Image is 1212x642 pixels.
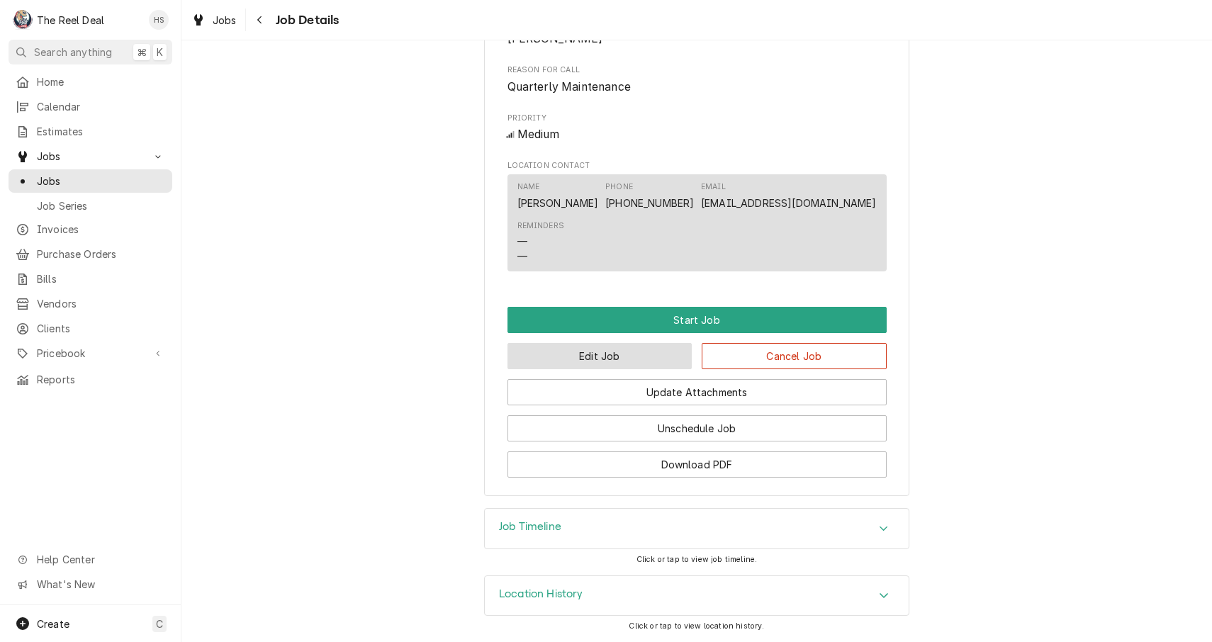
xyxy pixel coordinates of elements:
[37,74,165,89] span: Home
[517,220,564,264] div: Reminders
[484,575,909,616] div: Location History
[507,160,887,171] span: Location Contact
[605,181,633,193] div: Phone
[507,174,887,278] div: Location Contact List
[507,451,887,478] button: Download PDF
[507,160,887,277] div: Location Contact
[271,11,340,30] span: Job Details
[507,79,887,96] span: Reason For Call
[499,520,561,534] h3: Job Timeline
[507,307,887,333] button: Start Job
[37,149,144,164] span: Jobs
[485,509,909,548] button: Accordion Details Expand Trigger
[37,13,104,28] div: The Reel Deal
[149,10,169,30] div: HS
[484,508,909,549] div: Job Timeline
[629,621,764,631] span: Click or tap to view location history.
[507,64,887,76] span: Reason For Call
[636,555,757,564] span: Click or tap to view job timeline.
[517,181,540,193] div: Name
[9,145,172,168] a: Go to Jobs
[507,415,887,441] button: Unschedule Job
[9,267,172,291] a: Bills
[485,576,909,616] button: Accordion Details Expand Trigger
[13,10,33,30] div: The Reel Deal's Avatar
[499,587,583,601] h3: Location History
[13,10,33,30] div: T
[605,181,694,210] div: Phone
[9,218,172,241] a: Invoices
[37,198,165,213] span: Job Series
[9,573,172,596] a: Go to What's New
[9,95,172,118] a: Calendar
[213,13,237,28] span: Jobs
[37,247,165,261] span: Purchase Orders
[9,40,172,64] button: Search anything⌘K
[186,9,242,32] a: Jobs
[9,242,172,266] a: Purchase Orders
[37,99,165,114] span: Calendar
[157,45,163,60] span: K
[9,368,172,391] a: Reports
[149,10,169,30] div: Heath Strawbridge's Avatar
[9,292,172,315] a: Vendors
[517,234,527,249] div: —
[507,369,887,405] div: Button Group Row
[37,552,164,567] span: Help Center
[507,343,692,369] button: Edit Job
[507,64,887,95] div: Reason For Call
[37,124,165,139] span: Estimates
[37,577,164,592] span: What's New
[507,379,887,405] button: Update Attachments
[507,333,887,369] div: Button Group Row
[485,576,909,616] div: Accordion Header
[9,70,172,94] a: Home
[137,45,147,60] span: ⌘
[517,181,599,210] div: Name
[701,197,876,209] a: [EMAIL_ADDRESS][DOMAIN_NAME]
[507,80,631,94] span: Quarterly Maintenance
[507,126,887,143] span: Priority
[507,441,887,478] div: Button Group Row
[37,222,165,237] span: Invoices
[249,9,271,31] button: Navigate back
[507,405,887,441] div: Button Group Row
[37,296,165,311] span: Vendors
[701,181,726,193] div: Email
[507,113,887,143] div: Priority
[507,307,887,478] div: Button Group
[37,271,165,286] span: Bills
[9,317,172,340] a: Clients
[507,113,887,124] span: Priority
[507,174,887,271] div: Contact
[34,45,112,60] span: Search anything
[702,343,887,369] button: Cancel Job
[9,194,172,218] a: Job Series
[37,346,144,361] span: Pricebook
[507,126,887,143] div: Medium
[9,342,172,365] a: Go to Pricebook
[517,249,527,264] div: —
[9,120,172,143] a: Estimates
[517,220,564,232] div: Reminders
[507,307,887,333] div: Button Group Row
[37,618,69,630] span: Create
[485,509,909,548] div: Accordion Header
[9,548,172,571] a: Go to Help Center
[701,181,876,210] div: Email
[517,196,599,210] div: [PERSON_NAME]
[37,321,165,336] span: Clients
[37,174,165,188] span: Jobs
[156,616,163,631] span: C
[37,372,165,387] span: Reports
[9,169,172,193] a: Jobs
[605,197,694,209] a: [PHONE_NUMBER]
